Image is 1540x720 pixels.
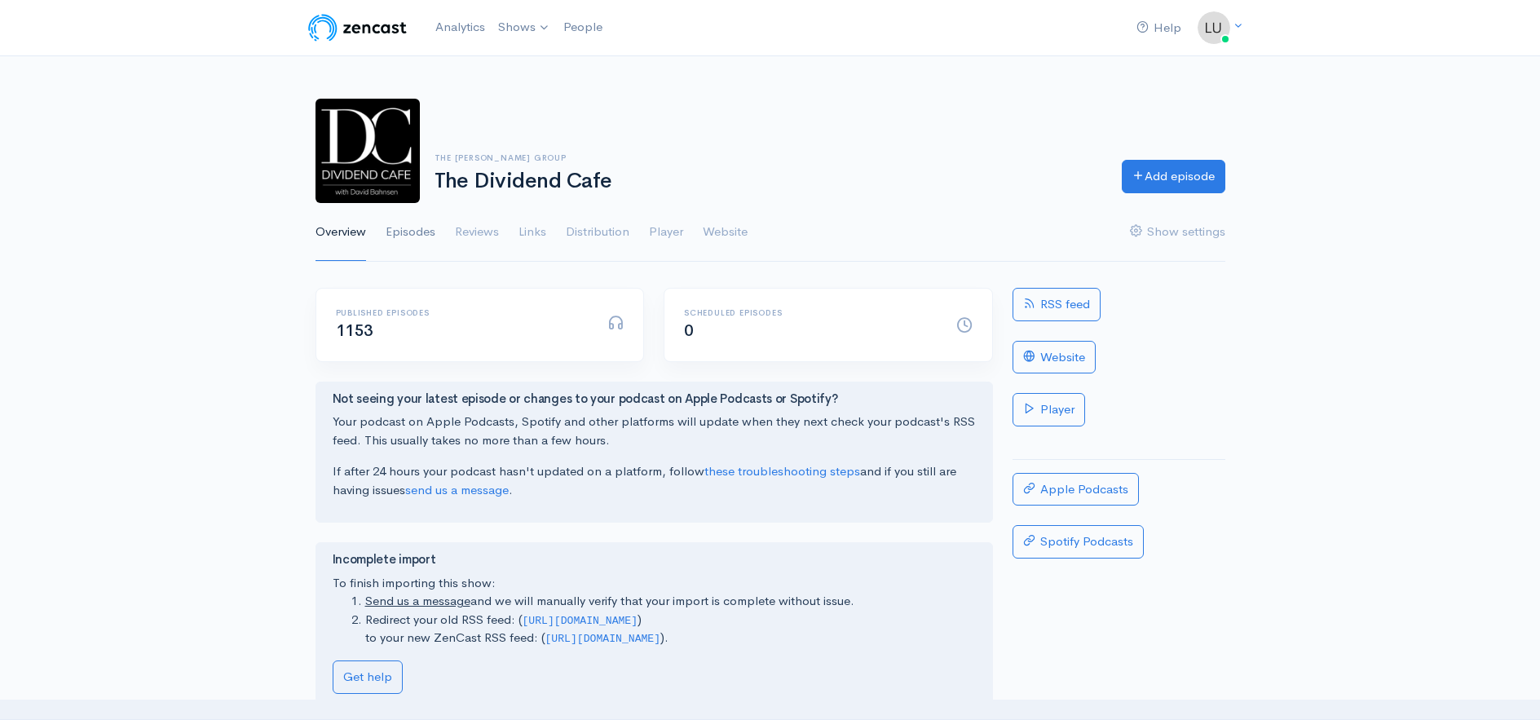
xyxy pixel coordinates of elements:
[684,320,694,341] span: 0
[306,11,409,44] img: ZenCast Logo
[336,320,373,341] span: 1153
[365,611,976,647] li: Redirect your old RSS feed: ( ) to your new ZenCast RSS feed: ( ).
[566,203,629,262] a: Distribution
[386,203,435,262] a: Episodes
[316,203,366,262] a: Overview
[333,413,976,449] p: Your podcast on Apple Podcasts, Spotify and other platforms will update when they next check your...
[1130,11,1188,46] a: Help
[435,153,1102,162] h6: The [PERSON_NAME] Group
[333,392,976,406] h4: Not seeing your latest episode or changes to your podcast on Apple Podcasts or Spotify?
[545,633,661,645] code: [URL][DOMAIN_NAME]
[1130,203,1225,262] a: Show settings
[1013,341,1096,374] a: Website
[1198,11,1230,44] img: ...
[365,593,470,608] a: Send us a message
[1013,393,1085,426] a: Player
[703,203,748,262] a: Website
[1122,160,1225,193] a: Add episode
[649,203,683,262] a: Player
[336,308,589,317] h6: Published episodes
[1013,473,1139,506] a: Apple Podcasts
[523,615,638,627] code: [URL][DOMAIN_NAME]
[333,462,976,499] p: If after 24 hours your podcast hasn't updated on a platform, follow and if you still are having i...
[1013,525,1144,559] a: Spotify Podcasts
[435,170,1102,193] h1: The Dividend Cafe
[429,10,492,45] a: Analytics
[405,482,509,497] a: send us a message
[557,10,609,45] a: People
[684,308,937,317] h6: Scheduled episodes
[1013,288,1101,321] a: RSS feed
[333,553,976,693] div: To finish importing this show:
[455,203,499,262] a: Reviews
[518,203,546,262] a: Links
[704,463,860,479] a: these troubleshooting steps
[492,10,557,46] a: Shows
[333,660,403,694] a: Get help
[333,553,976,567] h4: Incomplete import
[365,592,976,611] li: and we will manually verify that your import is complete without issue.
